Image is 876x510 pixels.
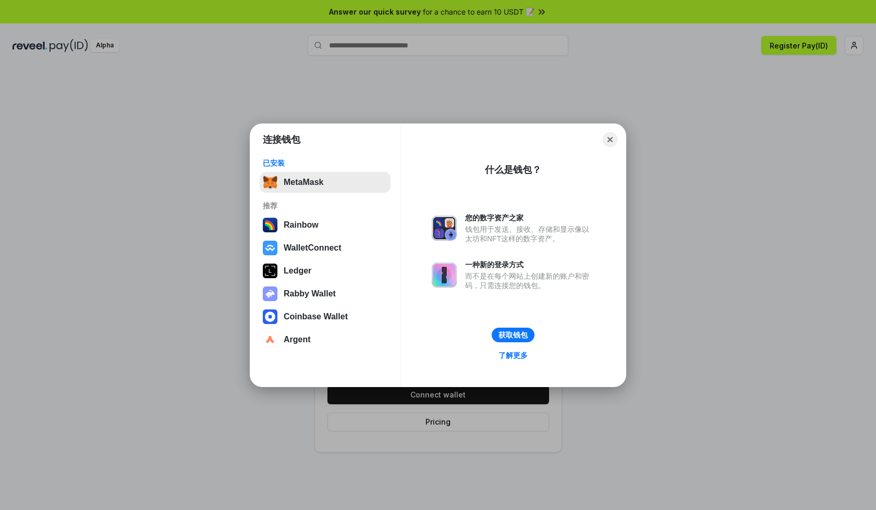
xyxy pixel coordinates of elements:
[263,201,387,210] div: 推荐
[498,351,528,360] div: 了解更多
[260,306,391,327] button: Coinbase Wallet
[284,335,311,344] div: Argent
[260,329,391,350] button: Argent
[465,213,594,222] div: 您的数字资产之家
[263,332,277,347] img: svg+xml,%3Csvg%20width%3D%2228%22%20height%3D%2228%22%20viewBox%3D%220%200%2028%2028%22%20fill%3D...
[284,266,311,276] div: Ledger
[284,220,319,230] div: Rainbow
[263,264,277,278] img: svg+xml,%3Csvg%20xmlns%3D%22http%3A%2F%2Fwww.w3.org%2F2000%2Fsvg%22%20width%3D%2228%22%20height%3...
[263,218,277,232] img: svg+xml,%3Csvg%20width%3D%22120%22%20height%3D%22120%22%20viewBox%3D%220%200%20120%20120%22%20fil...
[284,243,342,253] div: WalletConnect
[465,225,594,243] div: 钱包用于发送、接收、存储和显示像以太坊和NFT这样的数字资产。
[498,330,528,340] div: 获取钱包
[263,158,387,168] div: 已安装
[260,283,391,304] button: Rabby Wallet
[284,312,348,321] div: Coinbase Wallet
[492,328,534,342] button: 获取钱包
[263,241,277,255] img: svg+xml,%3Csvg%20width%3D%2228%22%20height%3D%2228%22%20viewBox%3D%220%200%2028%2028%22%20fill%3D...
[263,309,277,324] img: svg+xml,%3Csvg%20width%3D%2228%22%20height%3D%2228%22%20viewBox%3D%220%200%2028%2028%22%20fill%3D...
[432,216,457,241] img: svg+xml,%3Csvg%20xmlns%3D%22http%3A%2F%2Fwww.w3.org%2F2000%2Fsvg%22%20fill%3D%22none%22%20viewBox...
[465,260,594,269] div: 一种新的登录方式
[260,238,391,258] button: WalletConnect
[432,263,457,288] img: svg+xml,%3Csvg%20xmlns%3D%22http%3A%2F%2Fwww.w3.org%2F2000%2Fsvg%22%20fill%3D%22none%22%20viewBox...
[485,164,541,176] div: 什么是钱包？
[260,172,391,193] button: MetaMask
[465,271,594,290] div: 而不是在每个网站上创建新的账户和密码，只需连接您的钱包。
[284,178,323,187] div: MetaMask
[260,215,391,235] button: Rainbow
[284,289,336,298] div: Rabby Wallet
[263,287,277,301] img: svg+xml,%3Csvg%20xmlns%3D%22http%3A%2F%2Fwww.w3.org%2F2000%2Fsvg%22%20fill%3D%22none%22%20viewBox...
[260,260,391,281] button: Ledger
[492,349,534,362] a: 了解更多
[263,133,300,146] h1: 连接钱包
[263,175,277,190] img: svg+xml,%3Csvg%20fill%3D%22none%22%20height%3D%2233%22%20viewBox%3D%220%200%2035%2033%22%20width%...
[603,132,617,147] button: Close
